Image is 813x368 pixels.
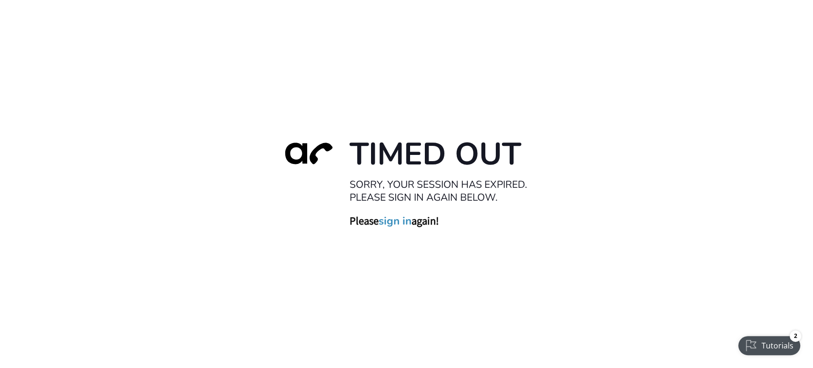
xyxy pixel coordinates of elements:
h2: Sorry, your session has expired. Please sign in again below. [350,178,540,204]
a: sign in [379,215,412,228]
h1: Timed Out [350,135,540,174]
iframe: Checklist [733,327,806,361]
h3: Please again! [350,214,540,228]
